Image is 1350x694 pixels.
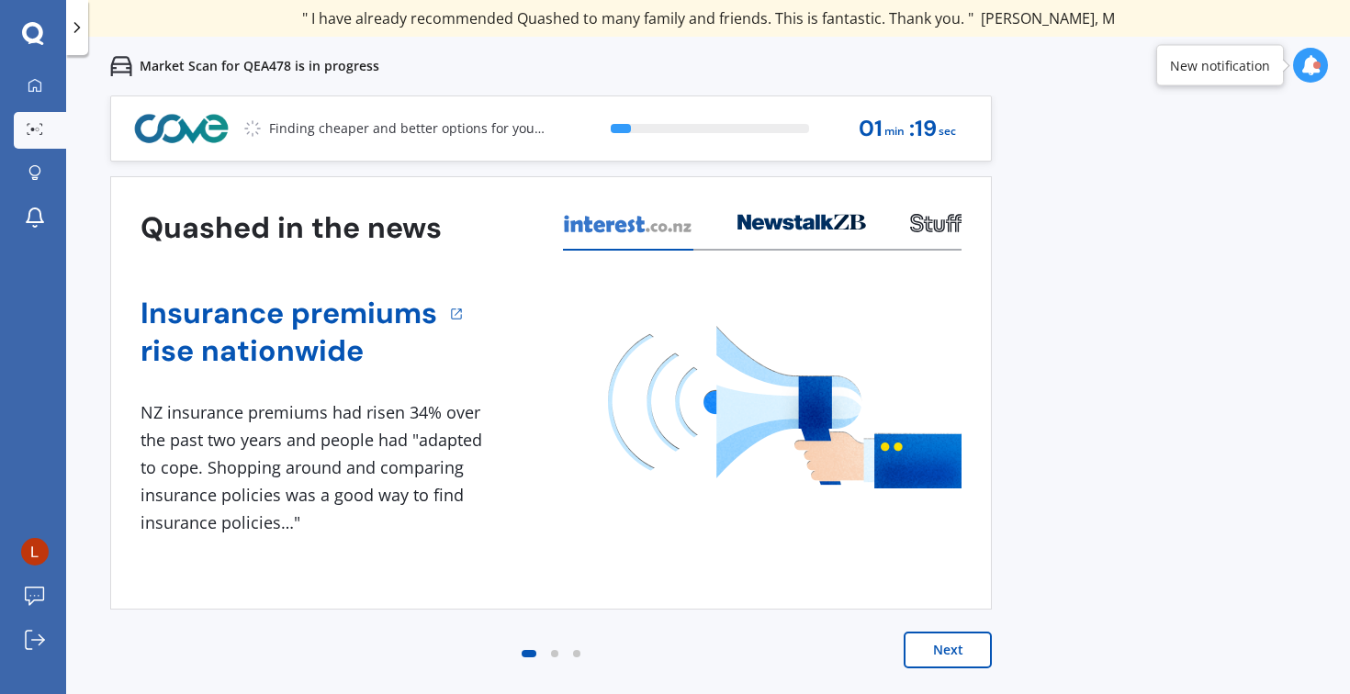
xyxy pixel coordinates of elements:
[141,399,489,536] div: NZ insurance premiums had risen 34% over the past two years and people had "adapted to cope. Shop...
[884,119,905,144] span: min
[269,119,545,138] p: Finding cheaper and better options for you...
[141,295,437,332] a: Insurance premiums
[1170,56,1270,74] div: New notification
[939,119,956,144] span: sec
[608,326,962,488] img: media image
[141,209,442,247] h3: Quashed in the news
[141,332,437,370] a: rise nationwide
[909,117,937,141] span: : 19
[859,117,883,141] span: 01
[110,55,132,77] img: car.f15378c7a67c060ca3f3.svg
[21,538,49,565] img: ACg8ocIv5HsKxgGdIFTxqzvLpwcNszFMw1o59abH9-ZVvZde15Ez_Q=s96-c
[904,632,992,668] button: Next
[140,57,379,75] p: Market Scan for QEA478 is in progress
